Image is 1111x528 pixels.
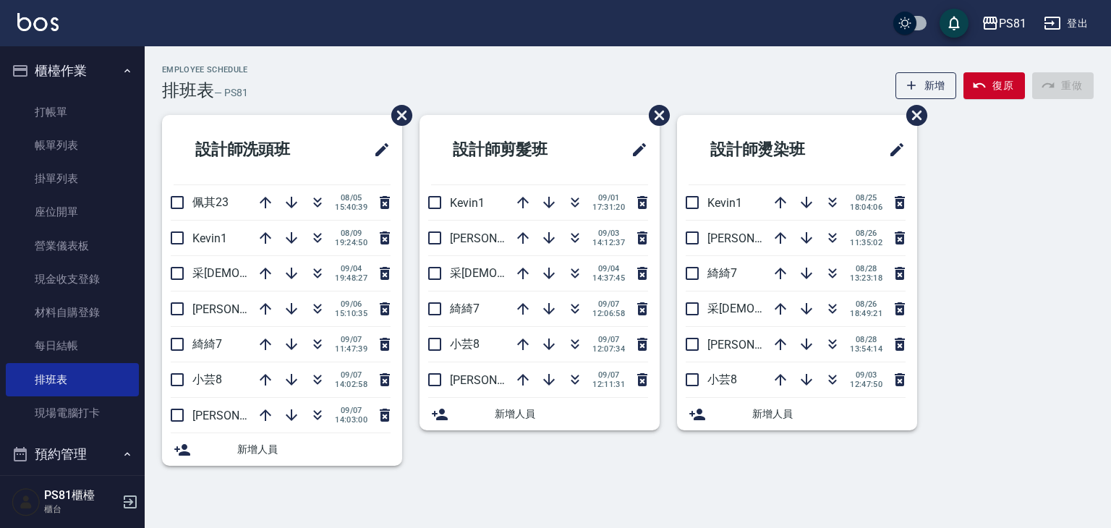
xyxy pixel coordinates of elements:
[1038,10,1094,37] button: 登出
[677,398,917,430] div: 新增人員
[689,124,853,176] h2: 設計師燙染班
[850,238,882,247] span: 11:35:02
[850,203,882,212] span: 18:04:06
[976,9,1032,38] button: PS81
[6,95,139,129] a: 打帳單
[192,337,222,351] span: 綺綺7
[592,264,625,273] span: 09/04
[707,231,801,245] span: [PERSON_NAME]6
[335,299,367,309] span: 09/06
[850,335,882,344] span: 08/28
[850,370,882,380] span: 09/03
[162,65,248,74] h2: Employee Schedule
[592,299,625,309] span: 09/07
[335,335,367,344] span: 09/07
[335,229,367,238] span: 08/09
[237,442,391,457] span: 新增人員
[17,13,59,31] img: Logo
[335,380,367,389] span: 14:02:58
[380,94,414,137] span: 刪除班表
[6,162,139,195] a: 掛單列表
[999,14,1026,33] div: PS81
[6,52,139,90] button: 櫃檯作業
[192,372,222,386] span: 小芸8
[335,370,367,380] span: 09/07
[450,337,480,351] span: 小芸8
[850,299,882,309] span: 08/26
[44,503,118,516] p: 櫃台
[450,266,587,280] span: 采[DEMOGRAPHIC_DATA]2
[752,406,906,422] span: 新增人員
[6,129,139,162] a: 帳單列表
[6,435,139,473] button: 預約管理
[6,329,139,362] a: 每日結帳
[592,344,625,354] span: 12:07:34
[192,409,286,422] span: [PERSON_NAME]3
[495,406,648,422] span: 新增人員
[707,372,737,386] span: 小芸8
[592,229,625,238] span: 09/03
[450,196,485,210] span: Kevin1
[592,370,625,380] span: 09/07
[335,344,367,354] span: 11:47:39
[162,433,402,466] div: 新增人員
[592,238,625,247] span: 14:12:37
[192,195,229,209] span: 佩其23
[335,238,367,247] span: 19:24:50
[335,203,367,212] span: 15:40:39
[850,273,882,283] span: 13:23:18
[6,396,139,430] a: 現場電腦打卡
[44,488,118,503] h5: PS81櫃檯
[6,296,139,329] a: 材料自購登錄
[335,193,367,203] span: 08/05
[850,344,882,354] span: 13:54:14
[850,264,882,273] span: 08/28
[707,338,801,352] span: [PERSON_NAME]3
[192,302,286,316] span: [PERSON_NAME]6
[431,124,595,176] h2: 設計師剪髮班
[6,263,139,296] a: 現金收支登錄
[450,302,480,315] span: 綺綺7
[850,309,882,318] span: 18:49:21
[592,203,625,212] span: 17:31:20
[592,193,625,203] span: 09/01
[850,380,882,389] span: 12:47:50
[850,229,882,238] span: 08/26
[850,193,882,203] span: 08/25
[963,72,1025,99] button: 復原
[335,415,367,425] span: 14:03:00
[940,9,969,38] button: save
[192,231,227,245] span: Kevin1
[592,335,625,344] span: 09/07
[622,132,648,167] span: 修改班表的標題
[192,266,330,280] span: 采[DEMOGRAPHIC_DATA]2
[450,231,543,245] span: [PERSON_NAME]6
[335,406,367,415] span: 09/07
[365,132,391,167] span: 修改班表的標題
[335,273,367,283] span: 19:48:27
[335,264,367,273] span: 09/04
[592,273,625,283] span: 14:37:45
[707,266,737,280] span: 綺綺7
[895,72,957,99] button: 新增
[335,309,367,318] span: 15:10:35
[450,373,543,387] span: [PERSON_NAME]3
[707,302,845,315] span: 采[DEMOGRAPHIC_DATA]2
[638,94,672,137] span: 刪除班表
[592,309,625,318] span: 12:06:58
[6,195,139,229] a: 座位開單
[880,132,906,167] span: 修改班表的標題
[12,487,41,516] img: Person
[420,398,660,430] div: 新增人員
[162,80,214,101] h3: 排班表
[707,196,742,210] span: Kevin1
[6,229,139,263] a: 營業儀表板
[174,124,338,176] h2: 設計師洗頭班
[6,363,139,396] a: 排班表
[214,85,248,101] h6: — PS81
[592,380,625,389] span: 12:11:31
[895,94,929,137] span: 刪除班表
